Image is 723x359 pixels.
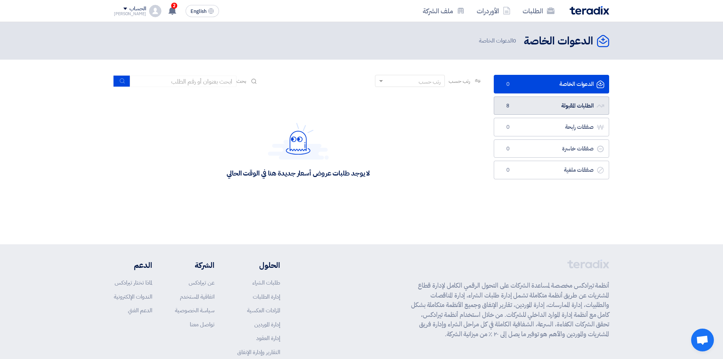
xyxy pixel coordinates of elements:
a: تواصل معنا [190,320,214,329]
a: الطلبات [517,2,561,20]
span: 2 [171,3,177,9]
span: بحث [236,77,246,85]
img: Teradix logo [570,6,609,15]
span: English [191,9,206,14]
a: عن تيرادكس [189,278,214,287]
span: الدعوات الخاصة [479,36,518,45]
input: ابحث بعنوان أو رقم الطلب [130,76,236,87]
li: الحلول [237,259,280,271]
a: طلبات الشراء [252,278,280,287]
span: 0 [503,81,512,88]
a: الدعوات الخاصة0 [494,75,609,93]
a: اتفاقية المستخدم [180,293,214,301]
a: المزادات العكسية [247,306,280,315]
a: صفقات ملغية0 [494,161,609,179]
a: الندوات الإلكترونية [114,293,152,301]
span: 0 [503,145,512,153]
span: 0 [503,166,512,174]
span: رتب حسب [449,77,470,85]
span: 8 [503,102,512,110]
a: التقارير وإدارة الإنفاق [237,348,280,356]
div: الحساب [129,6,146,12]
a: إدارة الموردين [254,320,280,329]
div: دردشة مفتوحة [691,329,714,351]
a: إدارة العقود [256,334,280,342]
div: [PERSON_NAME] [114,12,146,16]
a: الدعم الفني [128,306,152,315]
a: الأوردرات [471,2,517,20]
a: لماذا تختار تيرادكس [115,278,152,287]
a: سياسة الخصوصية [175,306,214,315]
li: الشركة [175,259,214,271]
a: الطلبات المقبولة8 [494,96,609,115]
a: صفقات رابحة0 [494,118,609,136]
img: Hello [268,123,329,160]
h2: الدعوات الخاصة [524,34,593,49]
button: English [186,5,219,17]
p: أنظمة تيرادكس مخصصة لمساعدة الشركات على التحول الرقمي الكامل لإدارة قطاع المشتريات عن طريق أنظمة ... [411,281,609,339]
span: 0 [513,36,516,45]
div: رتب حسب [419,78,441,86]
span: 0 [503,123,512,131]
img: profile_test.png [149,5,161,17]
li: الدعم [114,259,152,271]
a: ملف الشركة [417,2,471,20]
a: إدارة الطلبات [253,293,280,301]
div: لا يوجد طلبات عروض أسعار جديدة هنا في الوقت الحالي [227,169,370,177]
a: صفقات خاسرة0 [494,139,609,158]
